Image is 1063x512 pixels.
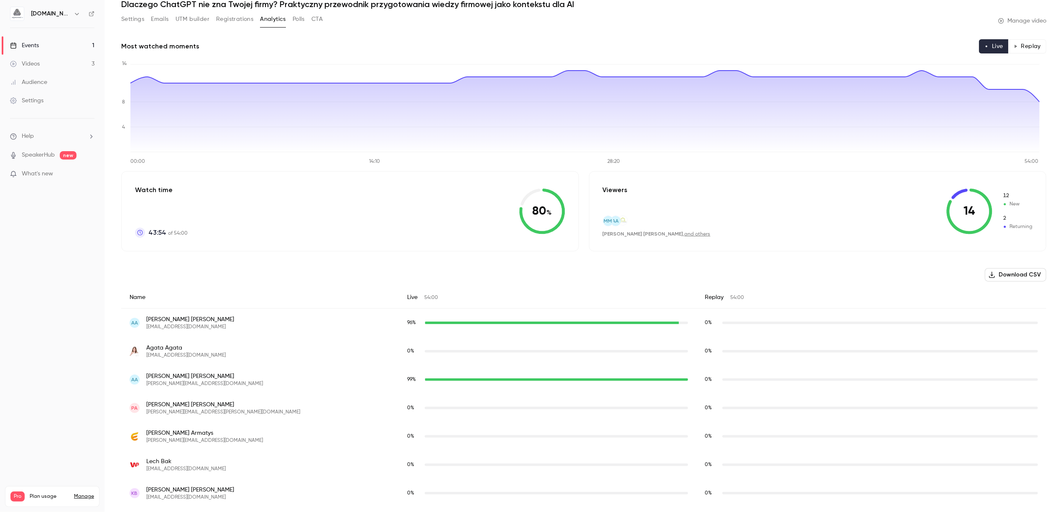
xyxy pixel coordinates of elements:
[705,406,712,411] span: 0 %
[10,60,40,68] div: Videos
[22,132,34,141] span: Help
[705,320,712,325] span: 0 %
[407,347,421,355] span: Live watch time
[1002,192,1032,200] span: New
[705,347,718,355] span: Replay watch time
[132,489,138,497] span: KB
[399,286,696,309] div: Live
[146,372,263,380] span: [PERSON_NAME] [PERSON_NAME]
[30,493,69,500] span: Plan usage
[1002,200,1032,208] span: New
[407,462,414,467] span: 0 %
[121,309,1046,337] div: adambrzykcy@gmail.com
[146,380,263,387] span: [PERSON_NAME][EMAIL_ADDRESS][DOMAIN_NAME]
[705,433,718,440] span: Replay watch time
[10,96,43,105] div: Settings
[121,41,199,51] h2: Most watched moments
[132,404,138,412] span: PA
[705,434,712,439] span: 0 %
[22,151,55,160] a: SpeakerHub
[260,13,286,26] button: Analytics
[730,295,744,300] span: 54:00
[131,376,138,383] span: AA
[407,376,421,383] span: Live watch time
[10,78,47,86] div: Audience
[148,228,166,238] span: 43:54
[121,451,1046,479] div: lechbak@wp.pl
[603,231,711,238] div: ,
[407,491,414,496] span: 0 %
[216,13,253,26] button: Registrations
[696,286,1046,309] div: Replay
[146,457,226,466] span: Lech Bak
[705,404,718,412] span: Replay watch time
[10,492,25,502] span: Pro
[122,100,125,105] tspan: 8
[1002,215,1032,222] span: Returning
[146,429,263,437] span: [PERSON_NAME] Armatys
[998,17,1046,25] a: Manage video
[407,406,414,411] span: 0 %
[603,231,683,237] span: [PERSON_NAME] [PERSON_NAME]
[407,461,421,469] span: Live watch time
[407,319,421,327] span: Live watch time
[176,13,209,26] button: UTM builder
[603,185,628,195] p: Viewers
[369,160,380,165] tspan: 14:10
[146,409,300,416] span: [PERSON_NAME][EMAIL_ADDRESS][PERSON_NAME][DOMAIN_NAME]
[407,320,416,325] span: 96 %
[705,319,718,327] span: Replay watch time
[705,462,712,467] span: 0 %
[604,217,612,225] span: MM
[607,160,620,165] tspan: 28:20
[705,377,712,382] span: 0 %
[1008,39,1046,53] button: Replay
[407,404,421,412] span: Live watch time
[10,132,94,141] li: help-dropdown-opener
[146,324,234,330] span: [EMAIL_ADDRESS][DOMAIN_NAME]
[407,489,421,497] span: Live watch time
[131,319,138,327] span: AA
[122,61,127,66] tspan: 14
[311,13,323,26] button: CTA
[1002,223,1032,231] span: Returning
[130,160,145,165] tspan: 00:00
[10,41,39,50] div: Events
[121,286,399,309] div: Name
[685,232,711,237] a: and others
[146,437,263,444] span: [PERSON_NAME][EMAIL_ADDRESS][DOMAIN_NAME]
[146,400,300,409] span: [PERSON_NAME] [PERSON_NAME]
[121,422,1046,451] div: l.armatys@energynat.pl
[424,295,438,300] span: 54:00
[130,431,140,441] img: energynat.pl
[612,217,619,225] span: AA
[407,377,416,382] span: 99 %
[618,216,627,225] img: housestandard.pl
[130,460,140,470] img: wp.pl
[705,376,718,383] span: Replay watch time
[146,315,234,324] span: [PERSON_NAME] [PERSON_NAME]
[146,486,234,494] span: [PERSON_NAME] [PERSON_NAME]
[407,433,421,440] span: Live watch time
[121,479,1046,507] div: 3inpolska@gmail.com
[1025,160,1038,165] tspan: 54:00
[130,346,140,356] img: agataonieruchomosciach.pl
[293,13,305,26] button: Polls
[10,7,24,20] img: aigmented.io
[407,434,414,439] span: 0 %
[146,344,226,352] span: Agata Agata
[148,228,188,238] p: of 54:00
[121,13,144,26] button: Settings
[705,461,718,469] span: Replay watch time
[705,489,718,497] span: Replay watch time
[121,365,1046,394] div: a.jankowska-soltysik@bdart.pl
[22,170,53,178] span: What's new
[146,494,234,501] span: [EMAIL_ADDRESS][DOMAIN_NAME]
[705,491,712,496] span: 0 %
[122,125,125,130] tspan: 4
[979,39,1009,53] button: Live
[985,268,1046,281] button: Download CSV
[31,10,70,18] h6: [DOMAIN_NAME]
[146,352,226,359] span: [EMAIL_ADDRESS][DOMAIN_NAME]
[60,151,76,160] span: new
